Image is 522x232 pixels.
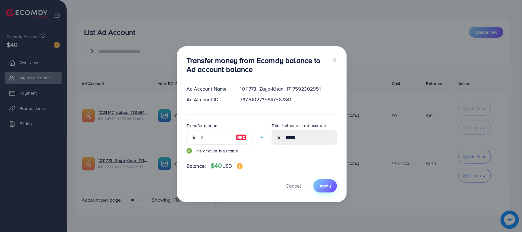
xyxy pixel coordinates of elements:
[187,163,206,170] span: Balance:
[222,163,232,169] span: USD
[286,182,301,189] span: Cancel
[237,163,243,169] img: image
[187,148,192,154] img: guide
[236,134,247,141] img: image
[187,122,219,129] label: Transfer amount
[272,122,326,129] label: Total balance in ad account
[313,179,337,193] button: Apply
[211,162,243,170] h4: $40
[235,85,342,92] div: 1011773_Zaya-Khan_1717592302951
[182,85,235,92] div: Ad Account Name
[187,148,252,154] small: This amount is suitable
[182,96,235,103] div: Ad Account ID
[187,56,327,74] h3: Transfer money from Ecomdy balance to Ad account balance
[278,179,309,193] button: Cancel
[235,96,342,103] div: 7377002735847587841
[320,183,331,189] span: Apply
